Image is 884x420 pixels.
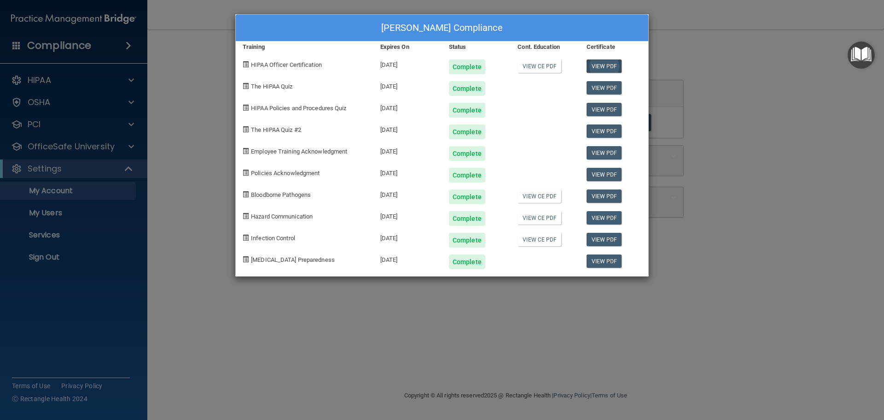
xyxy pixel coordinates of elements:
[587,189,622,203] a: View PDF
[373,248,442,269] div: [DATE]
[518,211,561,225] a: View CE PDF
[449,189,485,204] div: Complete
[848,41,875,69] button: Open Resource Center
[587,211,622,225] a: View PDF
[449,124,485,139] div: Complete
[251,235,295,242] span: Infection Control
[373,161,442,183] div: [DATE]
[251,213,313,220] span: Hazard Communication
[518,59,561,73] a: View CE PDF
[449,81,485,96] div: Complete
[251,105,346,112] span: HIPAA Policies and Procedures Quiz
[587,103,622,116] a: View PDF
[442,41,511,53] div: Status
[518,233,561,246] a: View CE PDF
[587,146,622,160] a: View PDF
[373,41,442,53] div: Expires On
[587,168,622,181] a: View PDF
[449,233,485,248] div: Complete
[251,170,320,177] span: Policies Acknowledgment
[251,148,347,155] span: Employee Training Acknowledgment
[236,41,373,53] div: Training
[236,15,648,41] div: [PERSON_NAME] Compliance
[373,204,442,226] div: [DATE]
[587,254,622,268] a: View PDF
[580,41,648,53] div: Certificate
[587,59,622,73] a: View PDF
[373,118,442,139] div: [DATE]
[449,254,485,269] div: Complete
[449,168,485,183] div: Complete
[587,81,622,95] a: View PDF
[587,233,622,246] a: View PDF
[373,74,442,96] div: [DATE]
[251,191,311,198] span: Bloodborne Pathogens
[587,124,622,138] a: View PDF
[373,53,442,74] div: [DATE]
[449,103,485,118] div: Complete
[449,59,485,74] div: Complete
[251,83,292,90] span: The HIPAA Quiz
[251,256,335,263] span: [MEDICAL_DATA] Preparedness
[518,189,561,203] a: View CE PDF
[449,146,485,161] div: Complete
[251,126,301,133] span: The HIPAA Quiz #2
[511,41,579,53] div: Cont. Education
[373,96,442,118] div: [DATE]
[373,226,442,248] div: [DATE]
[449,211,485,226] div: Complete
[373,183,442,204] div: [DATE]
[373,139,442,161] div: [DATE]
[251,61,322,68] span: HIPAA Officer Certification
